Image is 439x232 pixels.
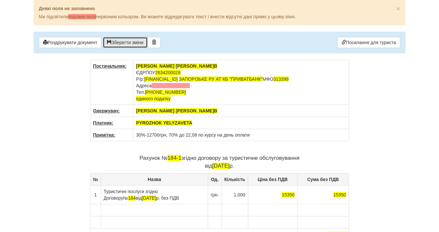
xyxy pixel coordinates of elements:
p: Ми підсвітили червоним кольором. Ви можете відредагувати текст і внести відсутні дані прямо у цьо... [39,13,400,20]
span: [PERSON_NAME] [PERSON_NAME]В [136,63,217,69]
th: № [90,173,101,185]
span: [PERSON_NAME] [PERSON_NAME]В [136,108,217,113]
th: Ціна без ПДВ [248,173,297,185]
th: Сума без ПДВ [297,173,349,185]
button: Роздрукувати документ [39,37,101,48]
button: Close [396,5,400,12]
span: 15350 [333,192,346,197]
td: 1,000 [221,185,248,204]
u: Одержувач: [93,108,120,113]
span: [FINANCIAL_ID] [144,76,178,82]
span: 313399 [273,76,289,82]
span: 184 [128,195,136,201]
span: ЗАПОРIЗЬКЕ РУ АТ КБ "ПРИВАТБАНК" [179,76,263,82]
u: Постачальник: [93,63,127,69]
span: PYROZHOK YELYZAVETA [136,120,192,125]
span: № [123,195,135,201]
a: Посилання для туриста [337,37,400,48]
button: Зберегти зміни [103,37,148,48]
p: Деякі поля не заповнено [39,5,400,12]
th: Од. [208,173,222,185]
u: Примітка: [93,132,115,138]
span: [DATE] [142,195,156,201]
span: × [396,5,400,12]
td: 1 [90,185,101,204]
u: Платник: [93,120,113,125]
td: Туристичні послуги згідно Договору від р. без ПДВ [101,185,208,204]
td: грн. [208,185,222,204]
th: Назва [101,173,208,185]
th: Кількість [221,173,248,185]
span: единого податку [136,96,171,101]
span: [DATE] [212,163,230,169]
p: Рахунок № згідно договору за туристичне обслуговування від р. [90,154,349,170]
span: 184-1 [167,155,181,161]
td: 30%-12700грн, 70% до 22,08 по курсу на день оплати [133,129,349,141]
span: 15350 [282,192,295,197]
span: [PHONE_NUMBER] [145,90,186,95]
span: 2634200028 [155,70,181,75]
span: порожні поля [68,14,96,19]
td: ЄДРПОУ Р/р: МФО Адреса Тел. [133,60,349,105]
